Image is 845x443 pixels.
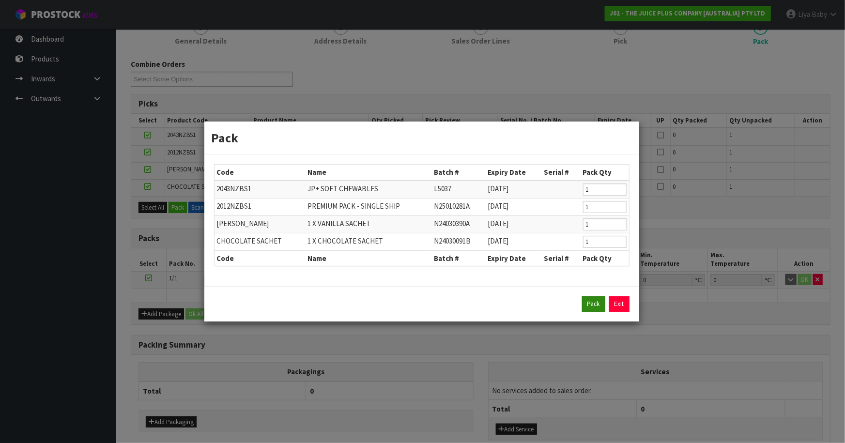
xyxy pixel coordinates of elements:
a: Exit [609,296,630,312]
span: CHOCOLATE SACHET [217,236,282,245]
th: Name [306,165,432,180]
th: Code [215,250,306,266]
span: 2012NZBS1 [217,201,252,211]
span: N24030390A [434,219,470,228]
span: [DATE] [488,219,509,228]
th: Batch # [431,165,486,180]
span: [PERSON_NAME] [217,219,269,228]
th: Serial # [541,250,580,266]
th: Pack Qty [581,165,629,180]
span: JP+ SOFT CHEWABLES [308,184,379,193]
span: 1 X VANILLA SACHET [308,219,371,228]
th: Expiry Date [486,165,541,180]
th: Expiry Date [486,250,541,266]
span: 1 X CHOCOLATE SACHET [308,236,384,245]
span: [DATE] [488,201,509,211]
span: N24030091B [434,236,471,245]
h3: Pack [212,129,632,147]
button: Pack [582,296,605,312]
span: N25010281A [434,201,470,211]
span: PREMIUM PACK - SINGLE SHIP [308,201,400,211]
th: Batch # [431,250,486,266]
th: Serial # [541,165,580,180]
span: [DATE] [488,236,509,245]
th: Pack Qty [581,250,629,266]
span: 2043NZBS1 [217,184,252,193]
th: Code [215,165,306,180]
th: Name [306,250,432,266]
span: L5037 [434,184,451,193]
span: [DATE] [488,184,509,193]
